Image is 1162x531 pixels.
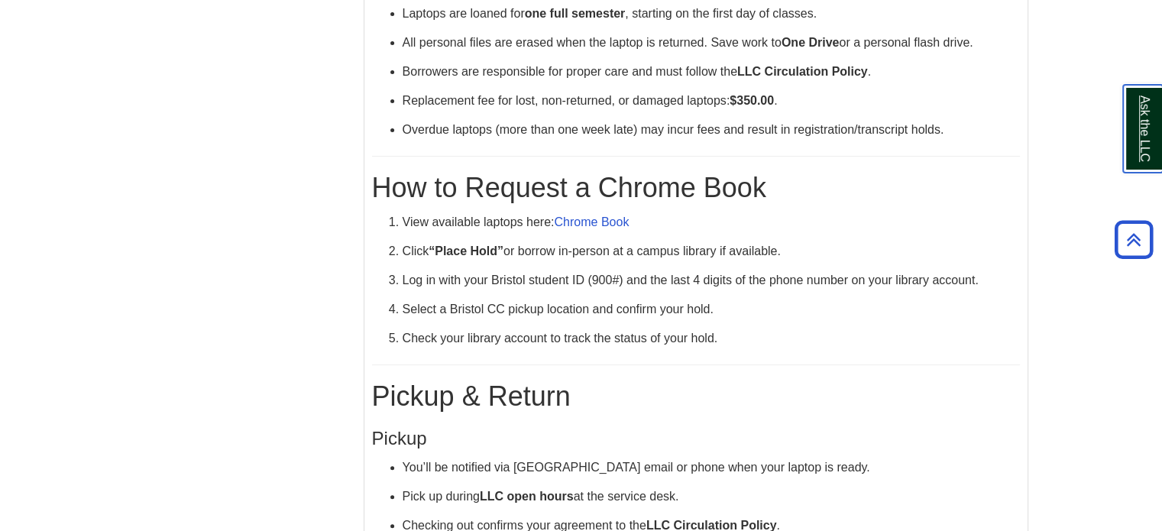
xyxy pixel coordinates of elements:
[403,119,1020,141] p: Overdue laptops (more than one week late) may incur fees and result in registration/transcript ho...
[403,32,1020,53] p: All personal files are erased when the laptop is returned. Save work to or a personal flash drive.
[403,457,1020,478] p: You’ll be notified via [GEOGRAPHIC_DATA] email or phone when your laptop is ready.
[403,270,1020,291] p: Log in with your Bristol student ID (900#) and the last 4 digits of the phone number on your libr...
[782,36,840,49] strong: One Drive
[372,380,1020,413] h1: Pickup & Return
[403,328,1020,349] p: Check your library account to track the status of your hold.
[372,428,1020,449] h3: Pickup
[480,490,574,503] strong: LLC open hours
[554,215,629,228] a: Chrome Book
[372,172,1020,204] h1: How to Request a Chrome Book
[403,212,1020,233] p: View available laptops here:
[737,65,868,78] strong: LLC Circulation Policy
[403,61,1020,83] p: Borrowers are responsible for proper care and must follow the .
[525,7,626,20] strong: one full semester
[403,486,1020,507] p: Pick up during at the service desk.
[403,299,1020,320] p: Select a Bristol CC pickup location and confirm your hold.
[403,90,1020,112] p: Replacement fee for lost, non-returned, or damaged laptops: .
[1109,229,1158,250] a: Back to Top
[730,94,774,107] strong: $350.00
[403,241,1020,262] p: Click or borrow in-person at a campus library if available.
[429,244,503,257] strong: “Place Hold”
[403,3,1020,24] p: Laptops are loaned for , starting on the first day of classes.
